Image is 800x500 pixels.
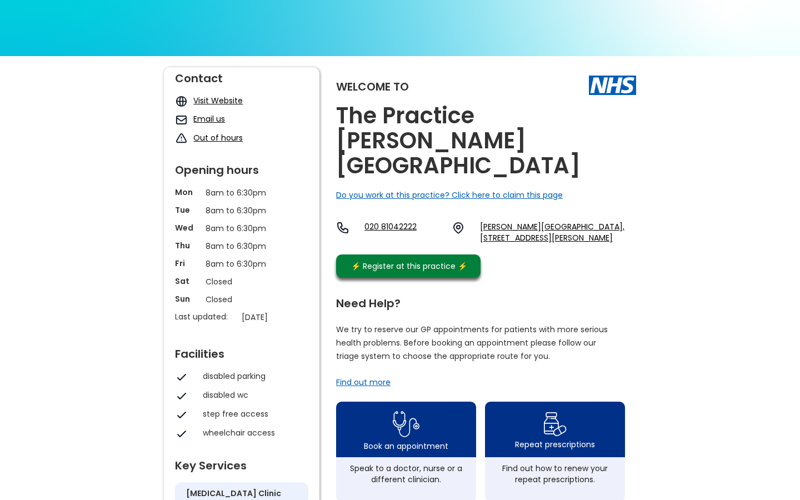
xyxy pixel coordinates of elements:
img: exclamation icon [175,132,188,145]
div: disabled wc [203,389,303,401]
a: 020 81042222 [364,221,443,243]
img: telephone icon [336,221,349,234]
div: Repeat prescriptions [515,439,595,450]
img: mail icon [175,113,188,126]
a: [PERSON_NAME][GEOGRAPHIC_DATA], [STREET_ADDRESS][PERSON_NAME] [480,221,636,243]
div: Key Services [175,454,308,471]
div: Book an appointment [364,441,448,452]
p: Sat [175,276,200,287]
div: Welcome to [336,81,409,92]
div: Find out how to renew your repeat prescriptions. [491,463,619,485]
p: 8am to 6:30pm [206,258,278,270]
div: Opening hours [175,159,308,176]
p: Tue [175,204,200,216]
img: book appointment icon [393,408,419,441]
a: Email us [193,113,225,124]
p: 8am to 6:30pm [206,187,278,199]
p: We try to reserve our GP appointments for patients with more serious health problems. Before book... [336,323,608,363]
p: Closed [206,276,278,288]
p: Sun [175,293,200,304]
p: Thu [175,240,200,251]
p: Closed [206,293,278,306]
div: ⚡️ Register at this practice ⚡️ [345,260,473,272]
div: wheelchair access [203,427,303,438]
a: Do you work at this practice? Click here to claim this page [336,189,563,201]
a: Find out more [336,377,391,388]
img: practice location icon [452,221,465,234]
p: Fri [175,258,200,269]
a: ⚡️ Register at this practice ⚡️ [336,254,481,278]
p: 8am to 6:30pm [206,222,278,234]
a: Visit Website [193,95,243,106]
h5: [MEDICAL_DATA] clinic [186,488,281,499]
div: step free access [203,408,303,419]
p: Wed [175,222,200,233]
p: [DATE] [242,311,314,323]
div: Speak to a doctor, nurse or a different clinician. [342,463,471,485]
div: Need Help? [336,292,625,309]
p: Last updated: [175,311,236,322]
h2: The Practice [PERSON_NAME][GEOGRAPHIC_DATA] [336,103,636,178]
img: The NHS logo [589,76,636,94]
div: disabled parking [203,371,303,382]
p: Mon [175,187,200,198]
img: globe icon [175,95,188,108]
a: Out of hours [193,132,243,143]
p: 8am to 6:30pm [206,240,278,252]
img: repeat prescription icon [543,409,567,439]
div: Facilities [175,343,308,359]
p: 8am to 6:30pm [206,204,278,217]
div: Contact [175,67,308,84]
